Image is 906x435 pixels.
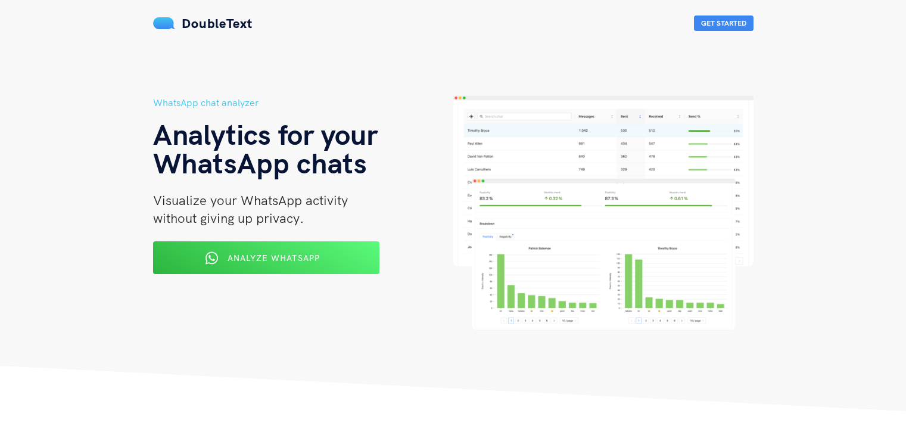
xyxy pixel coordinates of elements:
[153,116,378,152] span: Analytics for your
[182,15,253,32] span: DoubleText
[153,15,253,32] a: DoubleText
[453,95,754,330] img: hero
[694,15,754,31] button: Get Started
[228,253,320,263] span: Analyze WhatsApp
[153,257,379,268] a: Analyze WhatsApp
[153,145,367,181] span: WhatsApp chats
[153,210,304,226] span: without giving up privacy.
[153,95,453,110] h5: WhatsApp chat analyzer
[153,192,348,209] span: Visualize your WhatsApp activity
[153,241,379,274] button: Analyze WhatsApp
[153,17,176,29] img: mS3x8y1f88AAAAABJRU5ErkJggg==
